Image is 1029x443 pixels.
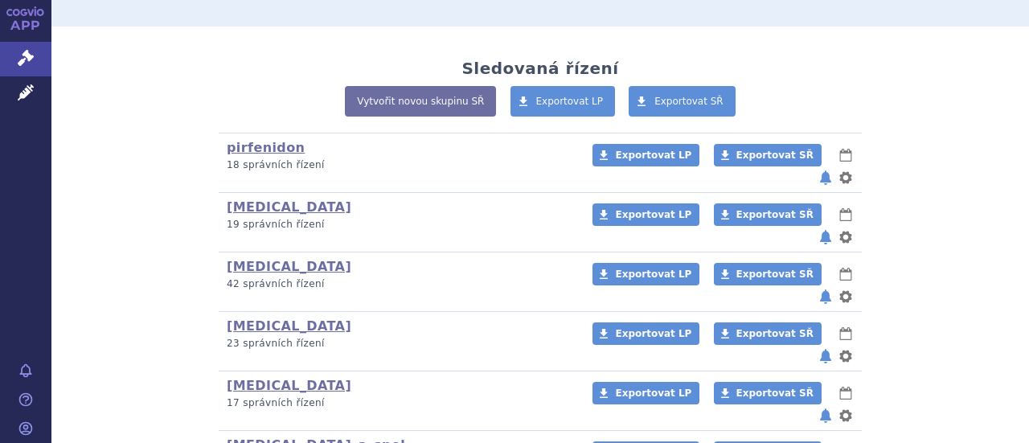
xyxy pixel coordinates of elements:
a: Exportovat SŘ [714,203,822,226]
span: Exportovat LP [615,388,691,399]
button: nastavení [838,228,854,247]
a: Exportovat LP [592,263,699,285]
p: 42 správních řízení [227,277,572,291]
button: notifikace [818,228,834,247]
span: Exportovat LP [615,269,691,280]
a: Exportovat LP [592,382,699,404]
button: lhůty [838,205,854,224]
span: Exportovat SŘ [736,150,814,161]
a: Exportovat SŘ [714,382,822,404]
button: notifikace [818,347,834,366]
a: Exportovat SŘ [714,144,822,166]
p: 17 správních řízení [227,396,572,410]
a: [MEDICAL_DATA] [227,259,351,274]
button: notifikace [818,406,834,425]
button: lhůty [838,265,854,284]
button: notifikace [818,287,834,306]
p: 23 správních řízení [227,337,572,351]
span: Exportovat LP [536,96,604,107]
span: Exportovat SŘ [736,388,814,399]
button: nastavení [838,347,854,366]
a: Exportovat LP [510,86,616,117]
button: nastavení [838,168,854,187]
a: Exportovat SŘ [714,322,822,345]
a: Exportovat SŘ [629,86,736,117]
span: Exportovat SŘ [736,328,814,339]
button: notifikace [818,168,834,187]
a: [MEDICAL_DATA] [227,378,351,393]
span: Exportovat SŘ [736,209,814,220]
a: Exportovat LP [592,144,699,166]
button: lhůty [838,384,854,403]
a: Exportovat LP [592,203,699,226]
a: [MEDICAL_DATA] [227,318,351,334]
h2: Sledovaná řízení [461,59,618,78]
a: [MEDICAL_DATA] [227,199,351,215]
a: Exportovat LP [592,322,699,345]
a: Vytvořit novou skupinu SŘ [345,86,496,117]
button: nastavení [838,287,854,306]
a: Exportovat SŘ [714,263,822,285]
span: Exportovat LP [615,328,691,339]
button: lhůty [838,146,854,165]
button: lhůty [838,324,854,343]
span: Exportovat SŘ [654,96,724,107]
p: 19 správních řízení [227,218,572,232]
p: 18 správních řízení [227,158,572,172]
button: nastavení [838,406,854,425]
span: Exportovat SŘ [736,269,814,280]
a: pirfenidon [227,140,305,155]
span: Exportovat LP [615,209,691,220]
span: Exportovat LP [615,150,691,161]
